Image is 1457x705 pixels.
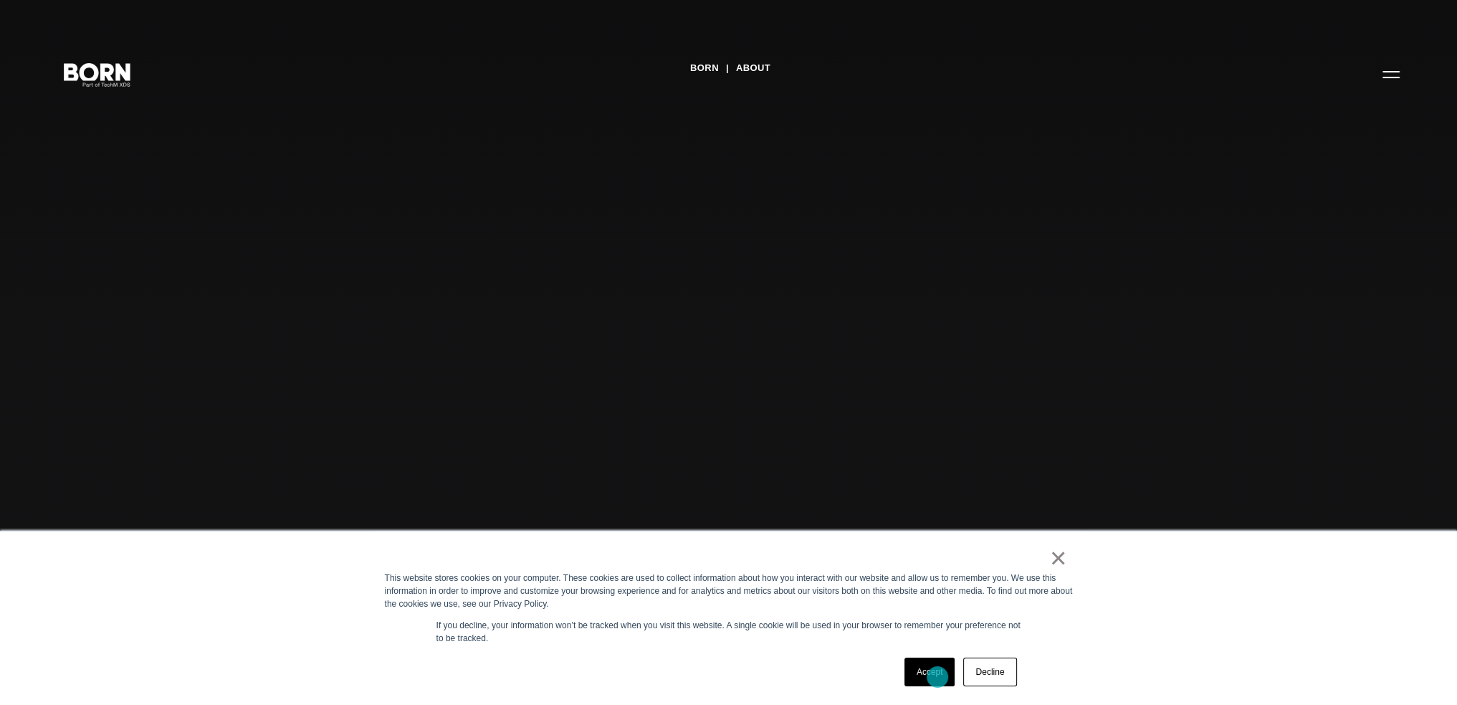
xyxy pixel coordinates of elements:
[1374,59,1408,89] button: Open
[963,658,1016,686] a: Decline
[1050,552,1067,564] a: ×
[736,57,770,79] a: About
[690,57,719,79] a: BORN
[904,658,955,686] a: Accept
[436,619,1021,645] p: If you decline, your information won’t be tracked when you visit this website. A single cookie wi...
[385,572,1073,610] div: This website stores cookies on your computer. These cookies are used to collect information about...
